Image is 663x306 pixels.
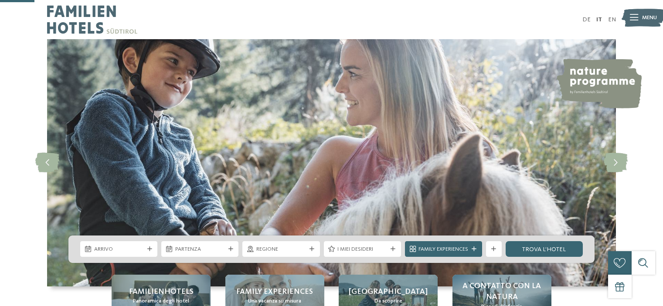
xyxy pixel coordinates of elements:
span: Da scoprire [374,297,402,305]
a: DE [582,17,591,23]
img: Family hotel Alto Adige: the happy family places! [47,39,616,286]
span: Menu [642,14,657,22]
span: Una vacanza su misura [248,297,301,305]
span: [GEOGRAPHIC_DATA] [349,286,428,297]
span: Family Experiences [418,245,468,253]
span: A contatto con la natura [460,281,544,303]
a: IT [596,17,602,23]
span: Partenza [175,245,225,253]
a: EN [608,17,616,23]
span: Family experiences [236,286,313,297]
span: Panoramica degli hotel [133,297,189,305]
span: Arrivo [94,245,144,253]
span: Familienhotels [129,286,194,297]
a: trova l’hotel [506,241,583,257]
span: I miei desideri [337,245,387,253]
span: Regione [256,245,306,253]
img: nature programme by Familienhotels Südtirol [555,59,642,108]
